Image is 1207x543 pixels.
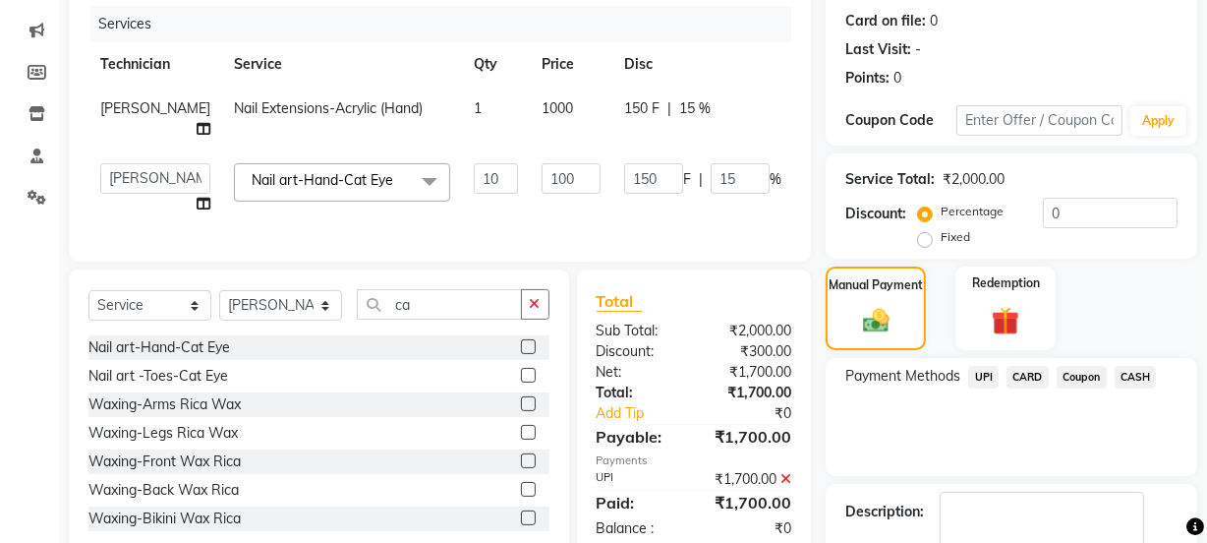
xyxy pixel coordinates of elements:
[667,98,671,119] span: |
[968,366,999,389] span: UPI
[915,39,921,60] div: -
[694,362,806,383] div: ₹1,700.00
[694,321,806,341] div: ₹2,000.00
[845,502,924,522] div: Description:
[88,480,239,501] div: Waxing-Back Wax Rica
[713,403,806,424] div: ₹0
[694,469,806,490] div: ₹1,700.00
[694,383,806,403] div: ₹1,700.00
[845,204,906,224] div: Discount:
[770,169,781,190] span: %
[972,274,1040,292] label: Redemption
[694,341,806,362] div: ₹300.00
[1057,366,1107,389] span: Coupon
[855,306,897,336] img: _cash.svg
[582,362,694,383] div: Net:
[845,366,960,387] span: Payment Methods
[474,99,482,117] span: 1
[234,99,423,117] span: Nail Extensions-Acrylic (Hand)
[88,366,228,387] div: Nail art -Toes-Cat Eye
[88,452,241,472] div: Waxing-Front Wax Rica
[582,403,713,424] a: Add Tip
[582,383,694,403] div: Total:
[930,11,938,31] div: 0
[845,169,935,190] div: Service Total:
[624,98,660,119] span: 150 F
[582,425,694,449] div: Payable:
[90,6,806,42] div: Services
[88,42,222,87] th: Technician
[694,425,806,449] div: ₹1,700.00
[88,509,241,529] div: Waxing-Bikini Wax Rica
[612,42,793,87] th: Disc
[252,171,393,189] span: Nail art-Hand-Cat Eye
[845,68,890,89] div: Points:
[845,39,911,60] div: Last Visit:
[393,171,402,189] a: x
[582,321,694,341] div: Sub Total:
[88,337,230,358] div: Nail art-Hand-Cat Eye
[941,203,1004,220] label: Percentage
[983,304,1028,338] img: _gift.svg
[679,98,711,119] span: 15 %
[88,394,241,415] div: Waxing-Arms Rica Wax
[683,169,691,190] span: F
[694,518,806,539] div: ₹0
[357,289,522,320] input: Search or Scan
[1115,366,1157,389] span: CASH
[829,276,923,294] label: Manual Payment
[1130,106,1186,136] button: Apply
[694,491,806,514] div: ₹1,700.00
[582,469,694,490] div: UPI
[699,169,703,190] span: |
[530,42,612,87] th: Price
[943,169,1005,190] div: ₹2,000.00
[597,291,642,312] span: Total
[582,491,694,514] div: Paid:
[88,423,238,444] div: Waxing-Legs Rica Wax
[845,110,956,131] div: Coupon Code
[222,42,462,87] th: Service
[462,42,530,87] th: Qty
[582,518,694,539] div: Balance :
[845,11,926,31] div: Card on file:
[582,341,694,362] div: Discount:
[893,68,901,89] div: 0
[100,99,210,117] span: [PERSON_NAME]
[597,452,792,469] div: Payments
[956,105,1122,136] input: Enter Offer / Coupon Code
[1006,366,1049,389] span: CARD
[941,228,970,246] label: Fixed
[542,99,573,117] span: 1000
